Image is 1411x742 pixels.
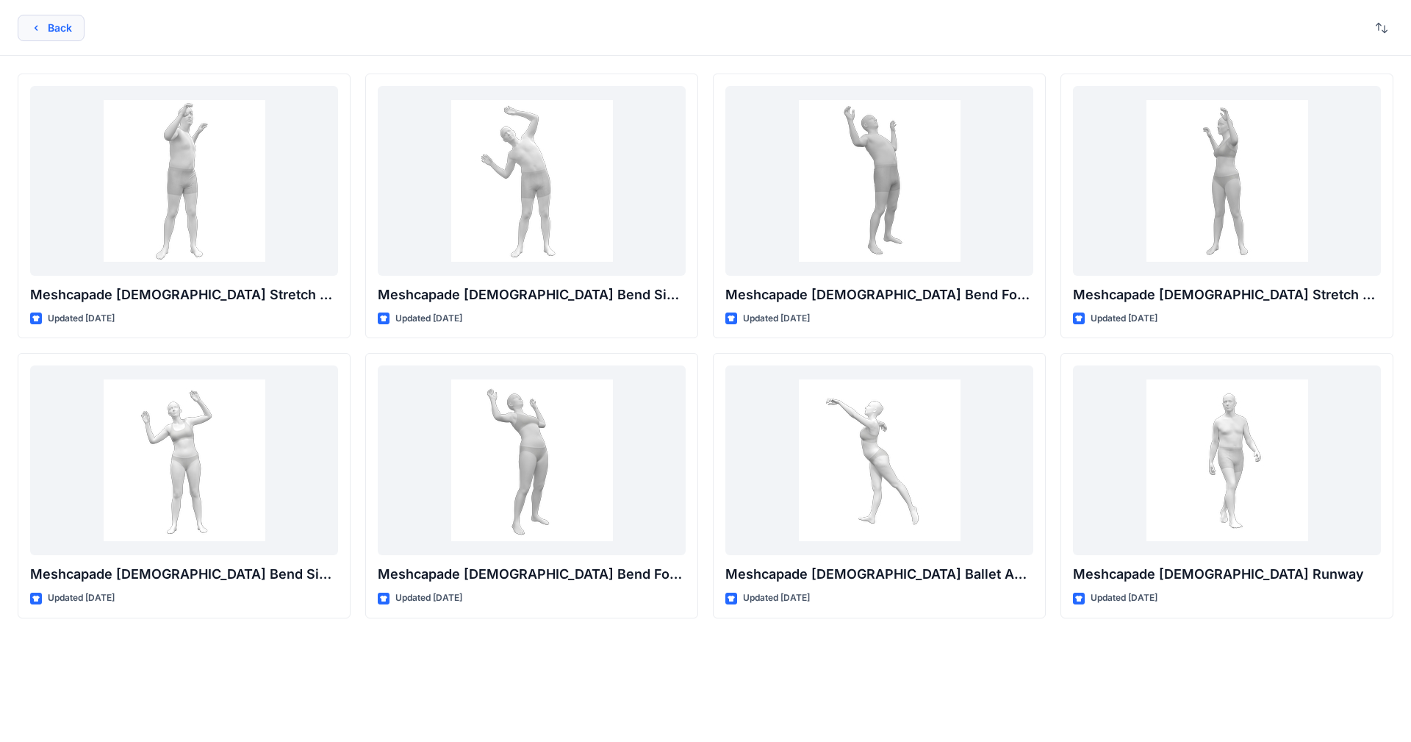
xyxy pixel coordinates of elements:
a: Meshcapade Male Runway [1073,365,1381,555]
p: Updated [DATE] [48,311,115,327]
p: Meshcapade [DEMOGRAPHIC_DATA] Bend Forward To Back Animation [725,285,1033,305]
a: Meshcapade Female Stretch Side To Side Animation [1073,86,1381,276]
p: Meshcapade [DEMOGRAPHIC_DATA] Bend Side to Side Animation [30,564,338,585]
p: Updated [DATE] [395,311,462,327]
p: Meshcapade [DEMOGRAPHIC_DATA] Stretch Side To Side Animation [1073,285,1381,305]
p: Updated [DATE] [1091,591,1157,606]
a: Meshcapade Male Stretch Side To Side Animation [30,86,338,276]
p: Meshcapade [DEMOGRAPHIC_DATA] Ballet Animation [725,564,1033,585]
a: Meshcapade Female Bend Side to Side Animation [30,365,338,555]
a: Meshcapade Female Bend Forward to Back Animation [378,365,686,555]
p: Updated [DATE] [395,591,462,606]
button: Back [18,15,85,41]
p: Meshcapade [DEMOGRAPHIC_DATA] Runway [1073,564,1381,585]
p: Updated [DATE] [743,311,810,327]
p: Meshcapade [DEMOGRAPHIC_DATA] Stretch Side To Side Animation [30,285,338,305]
a: Meshcapade Male Bend Side To Side Animation [378,86,686,276]
p: Updated [DATE] [48,591,115,606]
p: Meshcapade [DEMOGRAPHIC_DATA] Bend Side To Side Animation [378,285,686,305]
p: Meshcapade [DEMOGRAPHIC_DATA] Bend Forward to Back Animation [378,564,686,585]
p: Updated [DATE] [743,591,810,606]
a: Meshcapade Female Ballet Animation [725,365,1033,555]
a: Meshcapade Male Bend Forward To Back Animation [725,86,1033,276]
p: Updated [DATE] [1091,311,1157,327]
